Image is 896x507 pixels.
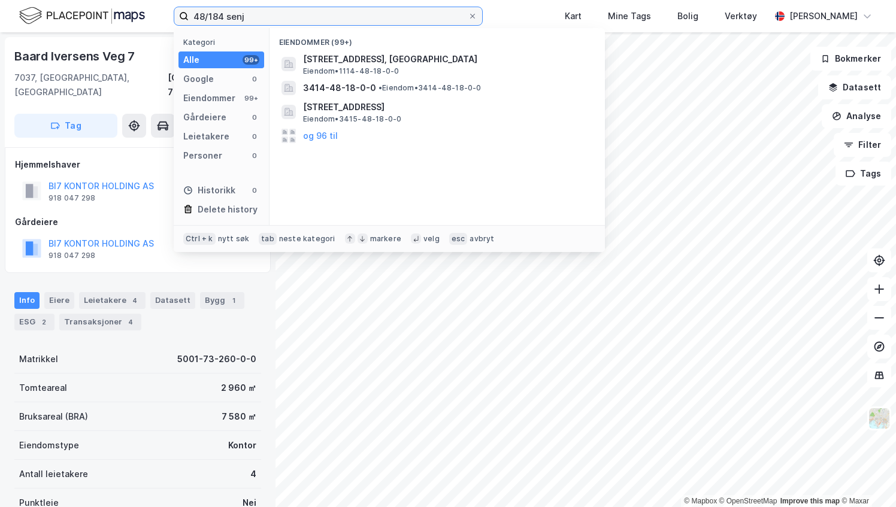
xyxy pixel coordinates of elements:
div: avbryt [470,234,494,244]
div: Hjemmelshaver [15,157,261,172]
a: OpenStreetMap [719,497,777,505]
div: Matrikkel [19,352,58,366]
a: Improve this map [780,497,840,505]
div: 918 047 298 [49,193,95,203]
div: 7037, [GEOGRAPHIC_DATA], [GEOGRAPHIC_DATA] [14,71,168,99]
div: Eiendommer [183,91,235,105]
div: 5001-73-260-0-0 [177,352,256,366]
button: Tags [836,162,891,186]
div: neste kategori [279,234,335,244]
div: Ctrl + k [183,233,216,245]
div: Delete history [198,202,258,217]
img: logo.f888ab2527a4732fd821a326f86c7f29.svg [19,5,145,26]
div: 2 [38,316,50,328]
div: nytt søk [218,234,250,244]
div: Kategori [183,38,264,47]
div: Eiere [44,292,74,309]
div: esc [449,233,468,245]
div: 99+ [243,55,259,65]
div: Bolig [677,9,698,23]
div: 918 047 298 [49,251,95,260]
div: 2 960 ㎡ [221,381,256,395]
div: 1 [228,295,240,306]
div: Kontor [228,438,256,453]
span: • [379,83,382,92]
iframe: Chat Widget [836,450,896,507]
div: 0 [250,132,259,141]
div: Eiendomstype [19,438,79,453]
div: 4 [129,295,141,306]
div: Historikk [183,183,235,198]
span: [STREET_ADDRESS], [GEOGRAPHIC_DATA] [303,52,591,66]
div: 4 [250,467,256,481]
button: Filter [834,133,891,157]
div: tab [259,233,277,245]
div: 99+ [243,93,259,103]
button: Tag [14,114,117,138]
div: 0 [250,151,259,160]
div: Leietakere [79,292,146,309]
div: markere [370,234,401,244]
span: [STREET_ADDRESS] [303,100,591,114]
div: Info [14,292,40,309]
div: Antall leietakere [19,467,88,481]
span: Eiendom • 1114-48-18-0-0 [303,66,399,76]
div: Bygg [200,292,244,309]
div: Alle [183,53,199,67]
div: Kart [565,9,582,23]
div: Verktøy [725,9,757,23]
div: Google [183,72,214,86]
div: Mine Tags [608,9,651,23]
div: 0 [250,113,259,122]
div: Tomteareal [19,381,67,395]
span: Eiendom • 3415-48-18-0-0 [303,114,401,124]
div: Gårdeiere [15,215,261,229]
input: Søk på adresse, matrikkel, gårdeiere, leietakere eller personer [189,7,468,25]
div: [GEOGRAPHIC_DATA], 73/260 [168,71,261,99]
span: Eiendom • 3414-48-18-0-0 [379,83,482,93]
div: 0 [250,74,259,84]
div: velg [423,234,440,244]
div: Baard Iversens Veg 7 [14,47,137,66]
span: 3414-48-18-0-0 [303,81,376,95]
div: Transaksjoner [59,314,141,330]
div: Personer [183,148,222,163]
a: Mapbox [684,497,717,505]
div: 7 580 ㎡ [222,409,256,424]
div: Gårdeiere [183,110,226,125]
button: Bokmerker [810,47,891,71]
div: Datasett [150,292,195,309]
div: Bruksareal (BRA) [19,409,88,424]
div: [PERSON_NAME] [789,9,858,23]
div: Leietakere [183,129,229,144]
div: ESG [14,314,55,330]
button: Analyse [822,104,891,128]
img: Z [868,407,891,430]
div: 4 [125,316,137,328]
div: 0 [250,186,259,195]
div: Eiendommer (99+) [270,28,605,50]
button: Datasett [818,75,891,99]
button: og 96 til [303,129,338,143]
